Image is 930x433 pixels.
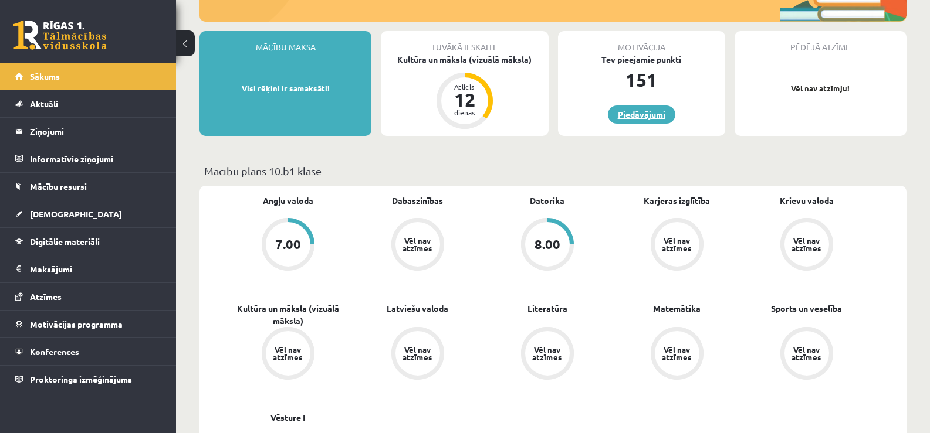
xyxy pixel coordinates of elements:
[527,302,567,315] a: Literatūra
[558,53,725,66] div: Tev pieejamie punkti
[205,83,366,94] p: Visi rēķini ir samaksāti!
[223,218,353,273] a: 7.00
[15,118,161,145] a: Ziņojumi
[30,145,161,172] legend: Informatīvie ziņojumi
[353,218,482,273] a: Vēl nav atzīmes
[790,237,823,252] div: Vēl nav atzīmes
[13,21,107,50] a: Rīgas 1. Tālmācības vidusskola
[15,255,161,282] a: Maksājumi
[30,255,161,282] legend: Maksājumi
[15,200,161,227] a: [DEMOGRAPHIC_DATA]
[771,302,842,315] a: Sports un veselība
[15,228,161,255] a: Digitālie materiāli
[30,118,161,145] legend: Ziņojumi
[30,209,122,219] span: [DEMOGRAPHIC_DATA]
[530,195,564,207] a: Datorika
[653,302,701,315] a: Matemātika
[447,90,482,109] div: 12
[270,411,305,424] a: Vēsture I
[15,311,161,337] a: Motivācijas programma
[223,302,353,327] a: Kultūra un māksla (vizuālā māksla)
[272,346,305,361] div: Vēl nav atzīmes
[204,163,902,179] p: Mācību plāns 10.b1 klase
[780,195,834,207] a: Krievu valoda
[275,238,301,251] div: 7.00
[30,291,62,302] span: Atzīmes
[30,236,100,247] span: Digitālie materiāli
[15,366,161,393] a: Proktoringa izmēģinājums
[558,66,725,94] div: 151
[30,374,132,384] span: Proktoringa izmēģinājums
[15,283,161,310] a: Atzīmes
[387,302,448,315] a: Latviešu valoda
[199,31,371,53] div: Mācību maksa
[735,31,907,53] div: Pēdējā atzīme
[401,237,434,252] div: Vēl nav atzīmes
[15,145,161,172] a: Informatīvie ziņojumi
[558,31,725,53] div: Motivācija
[15,90,161,117] a: Aktuāli
[447,109,482,116] div: dienas
[30,346,79,357] span: Konferences
[482,327,612,382] a: Vēl nav atzīmes
[30,98,58,109] span: Aktuāli
[401,346,434,361] div: Vēl nav atzīmes
[790,346,823,361] div: Vēl nav atzīmes
[223,327,353,382] a: Vēl nav atzīmes
[612,327,742,382] a: Vēl nav atzīmes
[381,53,548,66] div: Kultūra un māksla (vizuālā māksla)
[381,31,548,53] div: Tuvākā ieskaite
[263,195,313,207] a: Angļu valoda
[608,105,675,124] a: Piedāvājumi
[644,195,710,207] a: Karjeras izglītība
[742,327,871,382] a: Vēl nav atzīmes
[661,237,694,252] div: Vēl nav atzīmes
[742,218,871,273] a: Vēl nav atzīmes
[447,83,482,90] div: Atlicis
[353,327,482,382] a: Vēl nav atzīmes
[661,346,694,361] div: Vēl nav atzīmes
[482,218,612,273] a: 8.00
[740,83,901,94] p: Vēl nav atzīmju!
[381,53,548,131] a: Kultūra un māksla (vizuālā māksla) Atlicis 12 dienas
[392,195,443,207] a: Dabaszinības
[30,181,87,192] span: Mācību resursi
[531,346,564,361] div: Vēl nav atzīmes
[30,319,123,329] span: Motivācijas programma
[30,71,60,81] span: Sākums
[15,173,161,200] a: Mācību resursi
[15,338,161,365] a: Konferences
[612,218,742,273] a: Vēl nav atzīmes
[15,63,161,90] a: Sākums
[535,238,560,251] div: 8.00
